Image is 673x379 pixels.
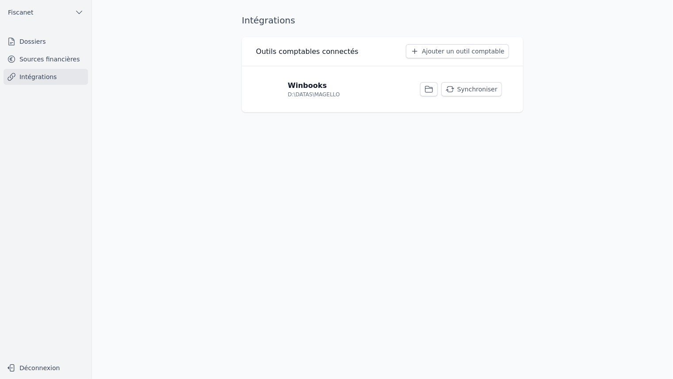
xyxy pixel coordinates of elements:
button: Fiscanet [4,5,88,19]
a: Dossiers [4,34,88,49]
button: Déconnexion [4,361,88,375]
span: Fiscanet [8,8,33,17]
p: Winbooks [288,80,327,91]
h3: Outils comptables connectés [256,46,359,57]
a: Sources financières [4,51,88,67]
button: Ajouter un outil comptable [406,44,509,58]
button: Synchroniser [441,82,502,96]
a: Intégrations [4,69,88,85]
p: D:\DATAS\MAGELLO [288,91,340,98]
a: Winbooks D:\DATAS\MAGELLO Synchroniser [256,73,509,105]
h1: Intégrations [242,14,295,27]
